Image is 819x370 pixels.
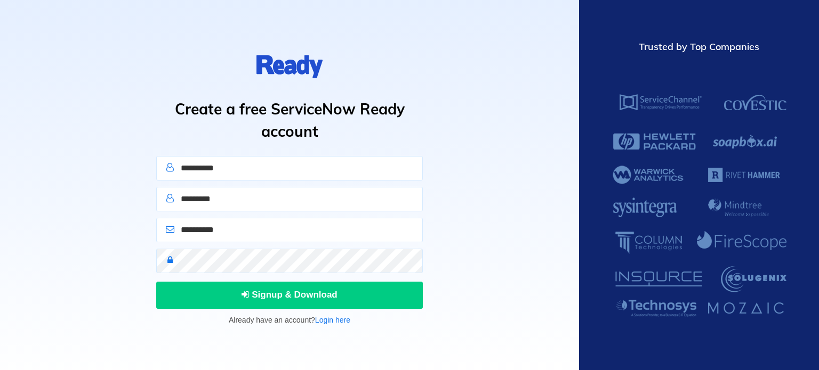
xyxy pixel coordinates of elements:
p: Already have an account? [156,314,423,326]
span: Signup & Download [242,290,338,300]
h1: Create a free ServiceNow Ready account [152,98,427,143]
button: Signup & Download [156,282,423,308]
div: Trusted by Top Companies [606,40,792,54]
a: Login here [315,316,350,324]
img: logo [256,52,323,81]
img: ServiceNow Ready Customers [606,73,792,330]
